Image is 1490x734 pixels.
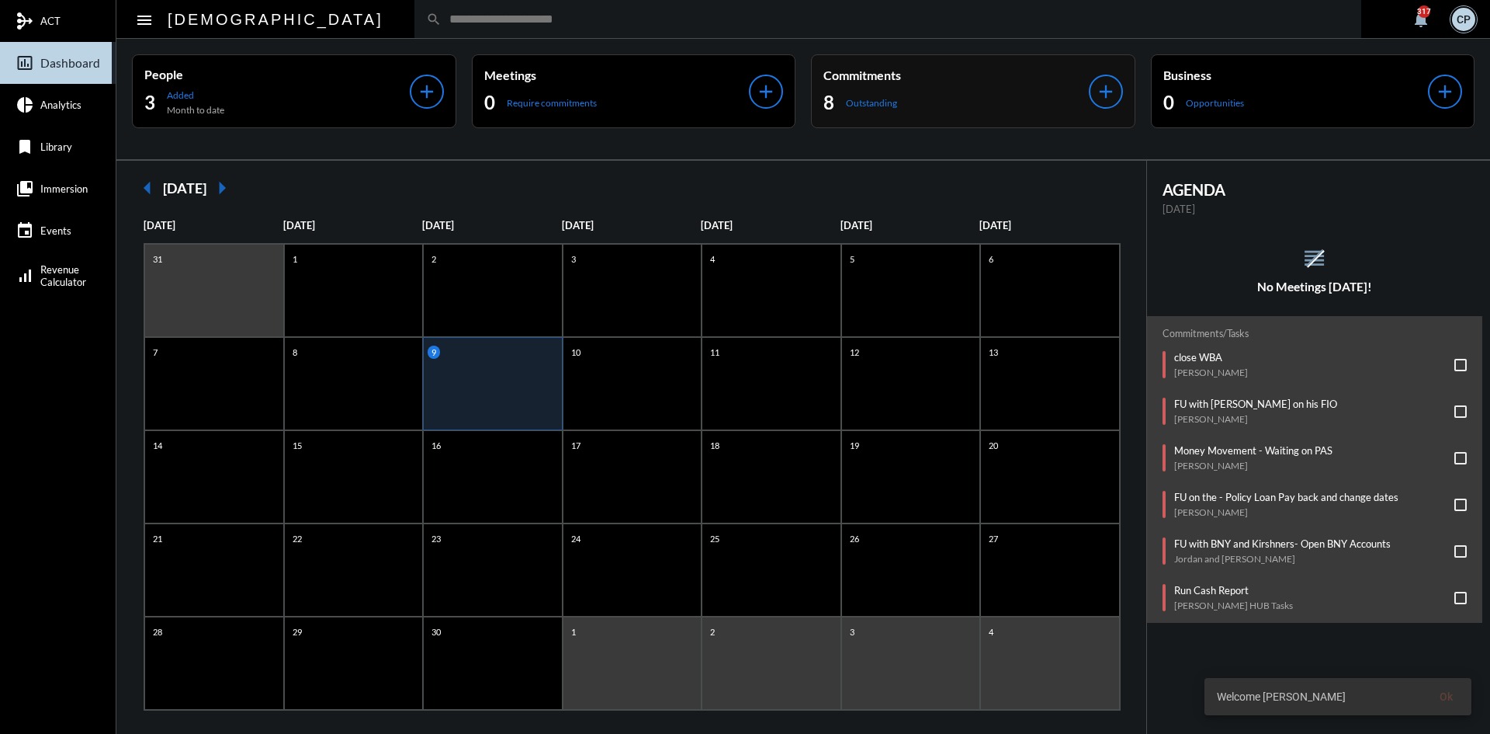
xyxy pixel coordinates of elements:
[1163,68,1429,82] p: Business
[1217,689,1346,704] span: Welcome [PERSON_NAME]
[985,625,997,638] p: 4
[428,625,445,638] p: 30
[149,532,166,545] p: 21
[1186,97,1244,109] p: Opportunities
[129,4,160,35] button: Toggle sidenav
[289,625,306,638] p: 29
[16,266,34,285] mat-icon: signal_cellular_alt
[706,532,723,545] p: 25
[167,104,224,116] p: Month to date
[846,439,863,452] p: 19
[144,90,155,115] h2: 3
[40,224,71,237] span: Events
[840,219,980,231] p: [DATE]
[985,532,1002,545] p: 27
[567,346,584,359] p: 10
[428,252,440,266] p: 2
[289,439,306,452] p: 15
[846,97,897,109] p: Outstanding
[16,221,34,240] mat-icon: event
[428,532,445,545] p: 23
[1174,600,1293,611] p: [PERSON_NAME] HUB Tasks
[985,346,1002,359] p: 13
[149,346,161,359] p: 7
[1174,553,1391,565] p: Jordan and [PERSON_NAME]
[1412,10,1430,29] mat-icon: notifications
[149,252,166,266] p: 31
[416,81,438,103] mat-icon: add
[846,346,863,359] p: 12
[706,346,723,359] p: 11
[1174,584,1293,597] p: Run Cash Report
[289,252,301,266] p: 1
[985,252,997,266] p: 6
[40,263,86,288] span: Revenue Calculator
[135,11,154,30] mat-icon: Side nav toggle icon
[1418,5,1430,18] div: 317
[484,68,750,82] p: Meetings
[1174,491,1398,503] p: FU on the - Policy Loan Pay back and change dates
[16,54,34,72] mat-icon: insert_chart_outlined
[206,172,237,204] mat-icon: arrow_right
[426,12,442,27] mat-icon: search
[1174,506,1398,518] p: [PERSON_NAME]
[846,625,858,638] p: 3
[1095,81,1117,103] mat-icon: add
[289,532,306,545] p: 22
[428,439,445,452] p: 16
[283,219,423,231] p: [DATE]
[1174,351,1248,364] p: close WBA
[823,90,834,115] h2: 8
[1174,537,1391,550] p: FU with BNY and Kirshners- Open BNY Accounts
[149,439,166,452] p: 14
[701,219,840,231] p: [DATE]
[755,81,777,103] mat-icon: add
[846,252,858,266] p: 5
[144,67,410,82] p: People
[40,141,72,153] span: Library
[168,7,383,32] h2: [DEMOGRAPHIC_DATA]
[167,89,224,101] p: Added
[1174,460,1332,471] p: [PERSON_NAME]
[1163,328,1467,339] h2: Commitments/Tasks
[40,56,100,70] span: Dashboard
[979,219,1119,231] p: [DATE]
[422,219,562,231] p: [DATE]
[1427,683,1465,711] button: Ok
[484,90,495,115] h2: 0
[132,172,163,204] mat-icon: arrow_left
[1174,367,1248,378] p: [PERSON_NAME]
[1163,180,1467,199] h2: AGENDA
[567,532,584,545] p: 24
[163,179,206,197] h2: [DATE]
[1174,413,1337,425] p: [PERSON_NAME]
[985,439,1002,452] p: 20
[16,137,34,156] mat-icon: bookmark
[1174,398,1337,410] p: FU with [PERSON_NAME] on his FIO
[428,346,440,359] p: 9
[1452,8,1475,31] div: CP
[706,252,719,266] p: 4
[40,99,81,111] span: Analytics
[823,68,1089,82] p: Commitments
[567,252,580,266] p: 3
[706,439,723,452] p: 18
[706,625,719,638] p: 2
[567,439,584,452] p: 17
[1163,90,1174,115] h2: 0
[1163,203,1467,215] p: [DATE]
[1174,444,1332,457] p: Money Movement - Waiting on PAS
[1301,245,1327,271] mat-icon: reorder
[16,12,34,30] mat-icon: mediation
[144,219,283,231] p: [DATE]
[567,625,580,638] p: 1
[507,97,597,109] p: Require commitments
[40,183,88,195] span: Immersion
[562,219,702,231] p: [DATE]
[40,15,61,27] span: ACT
[289,346,301,359] p: 8
[1147,280,1483,294] h5: No Meetings [DATE]!
[16,179,34,198] mat-icon: collections_bookmark
[1434,81,1456,103] mat-icon: add
[16,96,34,114] mat-icon: pie_chart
